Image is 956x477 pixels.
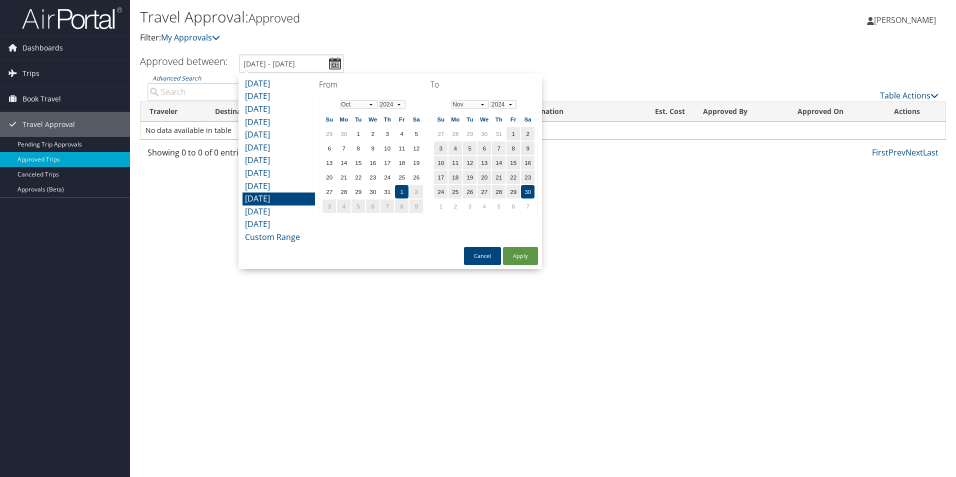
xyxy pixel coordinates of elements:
[337,112,350,126] th: Mo
[409,185,423,198] td: 2
[463,112,476,126] th: Tu
[905,147,923,158] a: Next
[242,128,315,141] li: [DATE]
[322,156,336,169] td: 13
[434,112,447,126] th: Su
[434,156,447,169] td: 10
[366,127,379,140] td: 2
[22,112,75,137] span: Travel Approval
[434,170,447,184] td: 17
[448,112,462,126] th: Mo
[521,170,534,184] td: 23
[239,54,344,73] input: [DATE] - [DATE]
[140,102,206,121] th: Traveler: activate to sort column ascending
[206,102,294,121] th: Destination: activate to sort column ascending
[448,185,462,198] td: 25
[409,156,423,169] td: 19
[434,199,447,213] td: 1
[395,170,408,184] td: 25
[506,156,520,169] td: 15
[22,35,63,60] span: Dashboards
[874,14,936,25] span: [PERSON_NAME]
[366,170,379,184] td: 23
[521,141,534,155] td: 9
[463,127,476,140] td: 29
[463,141,476,155] td: 5
[322,170,336,184] td: 20
[366,156,379,169] td: 16
[521,199,534,213] td: 7
[409,112,423,126] th: Sa
[477,156,491,169] td: 13
[880,90,938,101] a: Table Actions
[492,127,505,140] td: 31
[492,199,505,213] td: 5
[409,199,423,213] td: 9
[434,127,447,140] td: 27
[337,185,350,198] td: 28
[409,170,423,184] td: 26
[867,5,946,35] a: [PERSON_NAME]
[448,127,462,140] td: 28
[351,170,365,184] td: 22
[380,185,394,198] td: 31
[395,199,408,213] td: 8
[506,199,520,213] td: 6
[242,180,315,193] li: [DATE]
[923,147,938,158] a: Last
[242,218,315,231] li: [DATE]
[521,185,534,198] td: 30
[337,156,350,169] td: 14
[503,247,538,265] button: Apply
[242,141,315,154] li: [DATE]
[463,156,476,169] td: 12
[463,170,476,184] td: 19
[380,141,394,155] td: 10
[872,147,888,158] a: First
[242,205,315,218] li: [DATE]
[322,185,336,198] td: 27
[506,141,520,155] td: 8
[492,156,505,169] td: 14
[409,141,423,155] td: 12
[395,112,408,126] th: Fr
[463,185,476,198] td: 26
[322,199,336,213] td: 3
[492,170,505,184] td: 21
[242,154,315,167] li: [DATE]
[147,83,334,101] input: Advanced Search
[434,141,447,155] td: 3
[366,185,379,198] td: 30
[464,247,501,265] button: Cancel
[627,102,694,121] th: Est. Cost: activate to sort column ascending
[477,185,491,198] td: 27
[395,185,408,198] td: 1
[351,199,365,213] td: 5
[152,74,201,82] a: Advanced Search
[322,141,336,155] td: 6
[430,79,538,90] h4: To
[351,185,365,198] td: 29
[487,102,627,121] th: Details/Explanation
[248,9,300,26] small: Approved
[434,185,447,198] td: 24
[147,146,334,163] div: Showing 0 to 0 of 0 entries
[22,86,61,111] span: Book Travel
[337,127,350,140] td: 30
[885,102,945,121] th: Actions
[140,6,677,27] h1: Travel Approval:
[380,112,394,126] th: Th
[492,185,505,198] td: 28
[22,6,122,30] img: airportal-logo.png
[380,170,394,184] td: 24
[477,127,491,140] td: 30
[694,102,788,121] th: Approved By: activate to sort column ascending
[242,103,315,116] li: [DATE]
[242,90,315,103] li: [DATE]
[322,112,336,126] th: Su
[395,141,408,155] td: 11
[448,156,462,169] td: 11
[380,127,394,140] td: 3
[140,31,677,44] p: Filter:
[395,127,408,140] td: 4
